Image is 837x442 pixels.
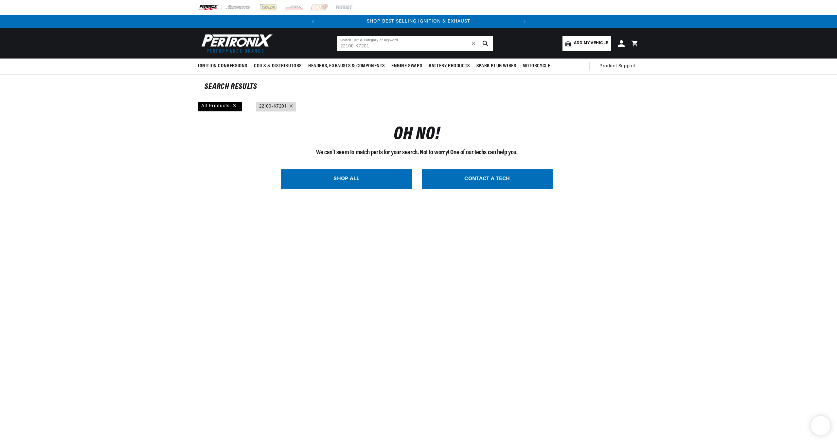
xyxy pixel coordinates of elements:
[254,63,302,70] span: Coils & Distributors
[425,59,473,74] summary: Battery Products
[198,59,251,74] summary: Ignition Conversions
[319,18,518,25] div: 1 of 2
[391,63,422,70] span: Engine Swaps
[306,15,319,28] button: Translation missing: en.sections.announcements.previous_announcement
[518,15,531,28] button: Translation missing: en.sections.announcements.next_announcement
[574,40,608,46] span: Add my vehicle
[394,127,440,143] h1: OH NO!
[599,63,636,70] span: Product Support
[198,32,273,55] img: Pertronix
[562,36,611,51] a: Add my vehicle
[281,169,412,189] a: SHOP ALL
[599,59,639,74] summary: Product Support
[223,147,611,158] p: We can't seem to match parts for your search. Not to worry! One of our techs can help you.
[205,84,632,90] div: SEARCH RESULTS
[182,15,655,28] slideshow-component: Translation missing: en.sections.announcements.announcement_bar
[476,63,516,70] span: Spark Plug Wires
[305,59,388,74] summary: Headers, Exhausts & Components
[388,59,425,74] summary: Engine Swaps
[251,59,305,74] summary: Coils & Distributors
[422,169,553,189] a: CONTACT A TECH
[319,18,518,25] div: Announcement
[198,102,242,111] div: All Products
[429,63,470,70] span: Battery Products
[519,59,553,74] summary: Motorcycle
[308,63,385,70] span: Headers, Exhausts & Components
[259,103,286,110] a: 22100-K7201
[473,59,520,74] summary: Spark Plug Wires
[337,36,493,51] input: Search Part #, Category or Keyword
[198,63,247,70] span: Ignition Conversions
[523,63,550,70] span: Motorcycle
[367,19,470,24] a: SHOP BEST SELLING IGNITION & EXHAUST
[478,36,493,51] button: search button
